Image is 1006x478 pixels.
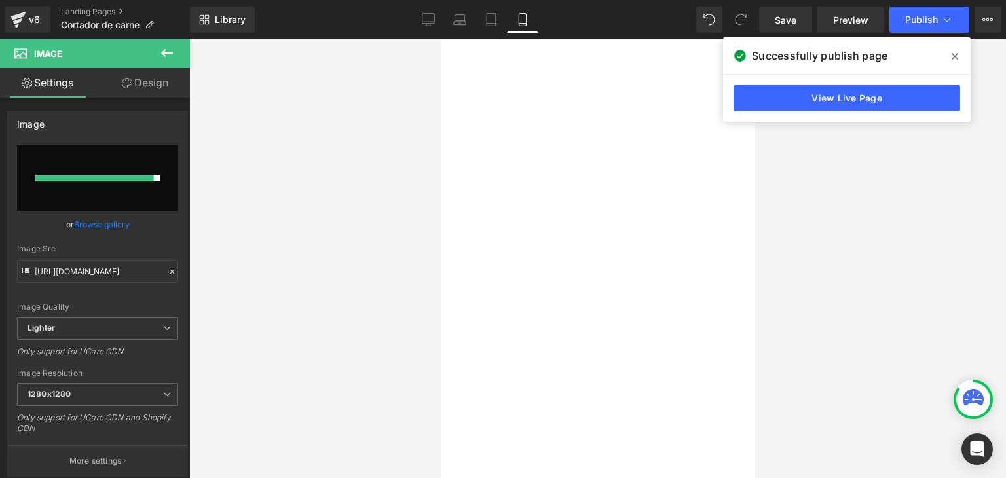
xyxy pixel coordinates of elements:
[734,85,960,111] a: View Live Page
[905,14,938,25] span: Publish
[34,48,62,59] span: Image
[17,303,178,312] div: Image Quality
[975,7,1001,33] button: More
[28,323,55,333] b: Lighter
[728,7,754,33] button: Redo
[74,213,130,236] a: Browse gallery
[17,111,45,130] div: Image
[61,7,190,17] a: Landing Pages
[817,7,884,33] a: Preview
[17,260,178,283] input: Link
[5,7,50,33] a: v6
[98,68,193,98] a: Design
[961,433,993,465] div: Open Intercom Messenger
[61,20,140,30] span: Cortador de carne
[444,7,475,33] a: Laptop
[215,14,246,26] span: Library
[475,7,507,33] a: Tablet
[28,389,71,399] b: 1280x1280
[889,7,969,33] button: Publish
[17,217,178,231] div: or
[190,7,255,33] a: New Library
[507,7,538,33] a: Mobile
[775,13,796,27] span: Save
[17,346,178,365] div: Only support for UCare CDN
[17,413,178,442] div: Only support for UCare CDN and Shopify CDN
[752,48,887,64] span: Successfully publish page
[8,445,187,476] button: More settings
[17,244,178,253] div: Image Src
[26,11,43,28] div: v6
[833,13,868,27] span: Preview
[17,369,178,378] div: Image Resolution
[69,455,122,467] p: More settings
[413,7,444,33] a: Desktop
[696,7,722,33] button: Undo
